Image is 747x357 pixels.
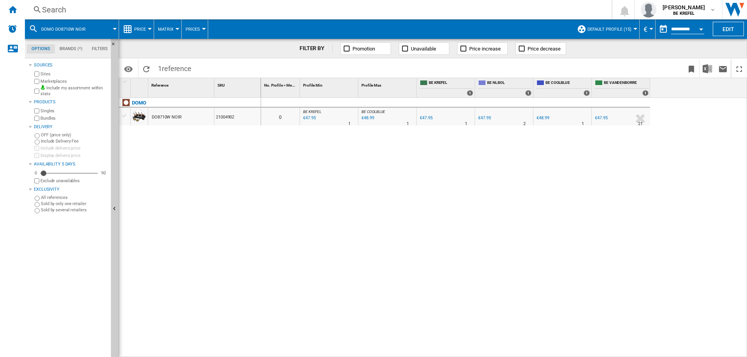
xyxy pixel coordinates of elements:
span: Matrix [158,27,174,32]
label: Singles [40,108,108,114]
div: €47.95 [420,115,432,120]
span: DOMO DO8710W NOIR [41,27,86,32]
img: excel-24x24.png [703,64,712,73]
div: Sources [34,62,108,68]
input: Include delivery price [34,146,39,151]
input: Sites [34,71,39,77]
span: [PERSON_NAME] [663,3,705,11]
button: Price increase [457,42,508,55]
div: No. Profile < Me Sort None [263,78,300,90]
div: Matrix [158,19,177,39]
div: 1 offers sold by BE COOLBLUE [584,90,590,96]
span: Price increase [469,46,501,52]
md-tab-item: Brands (*) [55,44,87,54]
button: Edit [713,22,744,36]
span: € [644,25,647,33]
div: BE VANDENBORRE 1 offers sold by BE VANDENBORRE [593,78,650,98]
span: BE NL BOL [487,80,531,87]
div: 0 [33,170,39,176]
span: Prices [186,27,200,32]
span: Price [134,27,146,32]
label: Display delivery price [40,153,108,158]
input: OFF (price only) [35,133,40,138]
span: BE VANDENBORRE [604,80,649,87]
div: Default profile (15) [577,19,635,39]
button: Maximize [731,59,747,78]
button: Send this report by email [715,59,731,78]
label: Sold by several retailers [41,207,108,213]
button: Hide [111,39,120,53]
div: FILTER BY [300,45,333,52]
span: Default profile (15) [587,27,631,32]
div: Delivery Time : 1 day [407,120,409,128]
button: Reload [139,59,154,78]
input: All references [35,196,40,201]
input: Display delivery price [34,153,39,158]
div: Delivery Time : 1 day [348,120,351,128]
md-tab-item: Options [27,44,55,54]
span: No. Profile < Me [264,83,291,87]
label: Bundles [40,115,108,121]
span: BE KREFEL [429,80,473,87]
button: DOMO DO8710W NOIR [41,19,93,39]
input: Display delivery price [34,178,39,183]
input: Sold by only one retailer [35,202,40,207]
div: Delivery Time : 1 day [465,120,467,128]
button: Default profile (15) [587,19,635,39]
button: md-calendar [656,21,671,37]
img: alerts-logo.svg [8,24,17,33]
label: Sold by only one retailer [41,201,108,207]
label: Marketplaces [40,78,108,84]
input: Bundles [34,116,39,121]
div: Exclusivity [34,186,108,193]
div: DO8710W NOIR [152,108,182,126]
span: Profile Max [361,83,381,87]
div: Price [123,19,150,39]
label: Include Delivery Fee [41,138,108,144]
input: Marketplaces [34,79,39,84]
md-menu: Currency [640,19,656,39]
span: Price decrease [528,46,561,52]
div: Delivery Time : 21 days [638,120,643,128]
button: Download in Excel [700,59,715,78]
div: €48.99 [535,114,549,122]
button: Bookmark this report [684,59,699,78]
span: Unavailable [411,46,436,52]
div: Delivery [34,124,108,130]
label: Include my assortment within stats [40,85,108,97]
div: Sort None [150,78,214,90]
div: BE COOLBLUE 1 offers sold by BE COOLBLUE [535,78,591,98]
span: Profile Min [303,83,323,87]
div: Delivery Time : 2 days [523,120,526,128]
button: Price decrease [516,42,566,55]
div: Last updated : Monday, 1 September 2025 10:10 [302,114,316,122]
div: 90 [99,170,108,176]
div: Availability 5 Days [34,161,108,167]
div: Sort None [132,78,148,90]
span: BE COOLBLUE [361,110,385,114]
div: €47.95 [594,114,607,122]
md-slider: Availability [40,169,98,177]
div: Reference Sort None [150,78,214,90]
img: mysite-bg-18x18.png [40,85,45,90]
div: €47.95 [477,114,491,122]
button: Unavailable [399,42,449,55]
span: Reference [151,83,168,87]
button: Prices [186,19,204,39]
md-tab-item: Filters [87,44,112,54]
div: BE NL BOL 1 offers sold by BE NL BOL [477,78,533,98]
button: Options [121,62,136,76]
label: Sites [40,71,108,77]
label: Include delivery price [40,145,108,151]
div: Sort None [263,78,300,90]
input: Sold by several retailers [35,208,40,213]
div: Delivery Time : 1 day [582,120,584,128]
div: Sort None [360,78,416,90]
img: profile.jpg [641,2,656,17]
div: Products [34,99,108,105]
input: Include my assortment within stats [34,86,39,96]
span: reference [162,64,191,73]
div: 1 offers sold by BE KREFEL [467,90,473,96]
